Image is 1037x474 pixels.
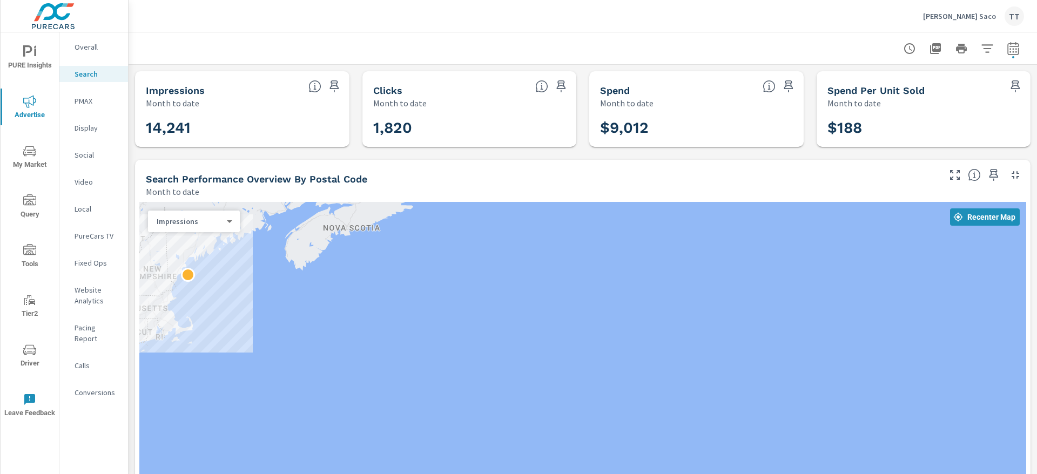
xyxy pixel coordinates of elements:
div: Social [59,147,128,163]
span: Save this to your personalized report [1007,78,1024,95]
h3: 14,241 [146,119,339,137]
span: The number of times an ad was clicked by a consumer. [535,80,548,93]
span: Save this to your personalized report [985,166,1002,184]
span: Save this to your personalized report [780,78,797,95]
div: Local [59,201,128,217]
h3: 1,820 [373,119,566,137]
p: Search [75,69,119,79]
span: Recenter Map [954,212,1015,222]
span: The number of times an ad was shown on your behalf. [308,80,321,93]
button: Recenter Map [950,208,1020,226]
h3: $188 [827,119,1020,137]
p: Fixed Ops [75,258,119,268]
span: The amount of money spent on advertising during the period. [763,80,776,93]
p: Overall [75,42,119,52]
p: PureCars TV [75,231,119,241]
div: Overall [59,39,128,55]
div: PMAX [59,93,128,109]
p: Conversions [75,387,119,398]
span: My Market [4,145,56,171]
div: Search [59,66,128,82]
p: Month to date [373,97,427,110]
p: PMAX [75,96,119,106]
div: Display [59,120,128,136]
h5: Impressions [146,85,205,96]
div: Pacing Report [59,320,128,347]
h5: Clicks [373,85,402,96]
span: Query [4,194,56,221]
p: Month to date [827,97,881,110]
span: Tier2 [4,294,56,320]
div: Fixed Ops [59,255,128,271]
button: Minimize Widget [1007,166,1024,184]
div: Calls [59,357,128,374]
div: Conversions [59,384,128,401]
span: Advertise [4,95,56,121]
div: Website Analytics [59,282,128,309]
p: [PERSON_NAME] Saco [923,11,996,21]
p: Month to date [146,185,199,198]
p: Local [75,204,119,214]
span: Save this to your personalized report [326,78,343,95]
h5: Spend [600,85,630,96]
div: Video [59,174,128,190]
button: Make Fullscreen [946,166,964,184]
span: Understand Search performance data by postal code. Individual postal codes can be selected and ex... [968,168,981,181]
p: Calls [75,360,119,371]
span: Save this to your personalized report [553,78,570,95]
p: Social [75,150,119,160]
span: Driver [4,343,56,370]
div: Impressions [148,216,231,227]
p: Website Analytics [75,285,119,306]
p: Display [75,123,119,133]
h3: $9,012 [600,119,793,137]
div: nav menu [1,32,59,430]
span: Tools [4,244,56,270]
p: Video [75,177,119,187]
h5: Search Performance Overview By Postal Code [146,173,367,185]
p: Month to date [146,97,199,110]
span: Leave Feedback [4,393,56,419]
p: Pacing Report [75,322,119,344]
h5: Spend Per Unit Sold [827,85,925,96]
button: Print Report [951,38,972,59]
p: Impressions [157,216,223,226]
span: PURE Insights [4,45,56,72]
button: Select Date Range [1002,38,1024,59]
div: PureCars TV [59,228,128,244]
div: TT [1005,6,1024,26]
p: Month to date [600,97,654,110]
